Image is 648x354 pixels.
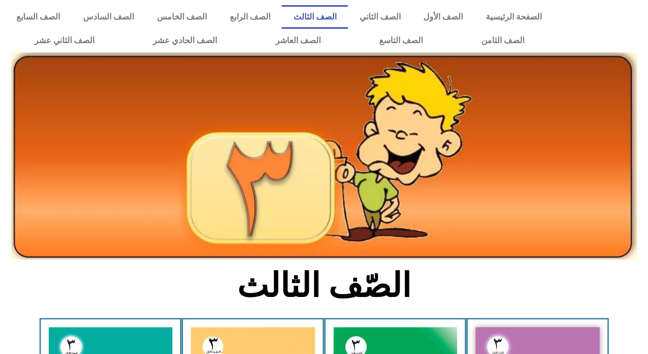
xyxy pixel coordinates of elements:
a: الصف الثالث [282,5,348,29]
a: الصف الحادي عشر [124,29,246,52]
a: الصف الأول [412,5,475,29]
a: الصف السابع [5,5,72,29]
a: الصف التاسع [350,29,452,52]
a: الصف الخامس [146,5,219,29]
a: الصفحة الرئيسية [475,5,554,29]
h2: الصّف الثالث [154,266,494,306]
a: الصف الثامن [452,29,554,52]
a: الصف الثاني عشر [5,29,124,52]
a: الصف السادس [72,5,146,29]
a: الصف الثاني [348,5,412,29]
a: الصف الرابع [219,5,282,29]
a: الصف العاشر [246,29,350,52]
